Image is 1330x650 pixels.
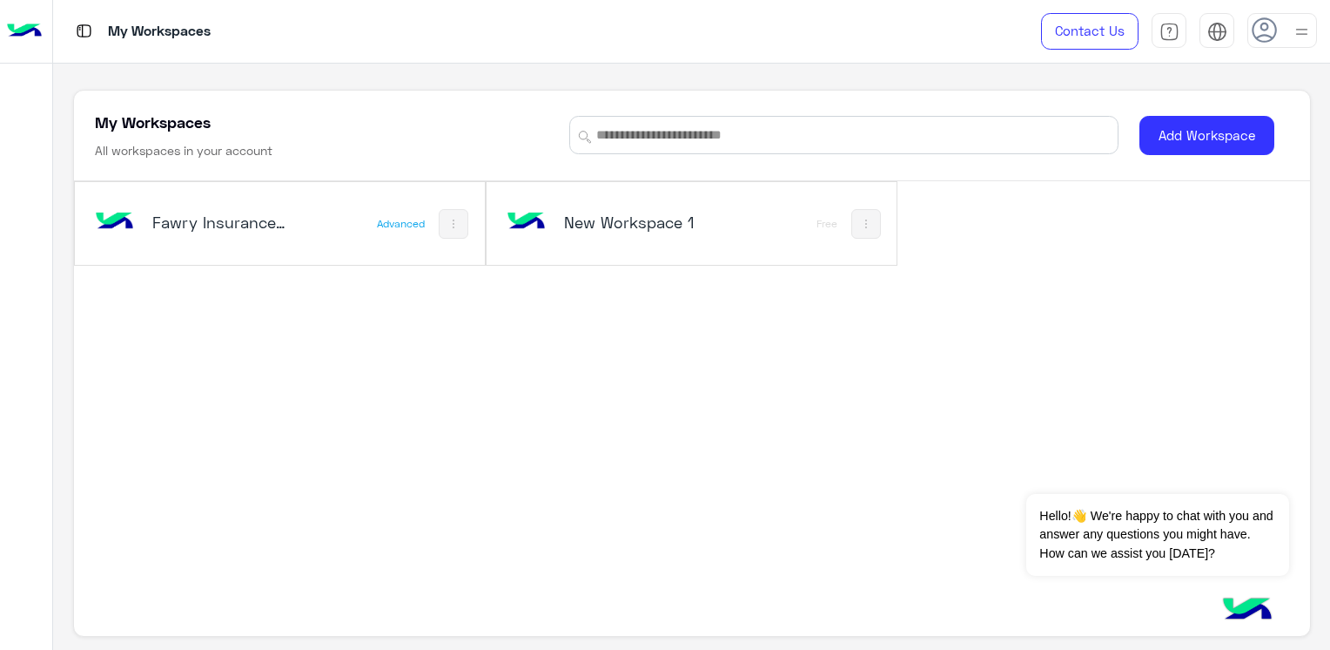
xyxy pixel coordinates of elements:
[91,199,138,246] img: bot image
[564,212,700,233] h5: New Workspace 1
[816,217,837,231] div: Free
[1139,116,1274,155] button: Add Workspace
[95,142,272,159] h6: All workspaces in your account
[1207,22,1227,42] img: tab
[1291,21,1313,43] img: profile
[73,20,95,42] img: tab
[7,13,42,50] img: Logo
[108,20,211,44] p: My Workspaces
[1159,22,1179,42] img: tab
[1026,494,1288,576] span: Hello!👋 We're happy to chat with you and answer any questions you might have. How can we assist y...
[95,112,211,132] h5: My Workspaces
[152,212,288,233] h5: Fawry Insurance Brokerage`s
[377,217,425,231] div: Advanced
[503,199,550,246] img: bot image
[1152,13,1186,50] a: tab
[1217,580,1278,641] img: hulul-logo.png
[1041,13,1139,50] a: Contact Us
